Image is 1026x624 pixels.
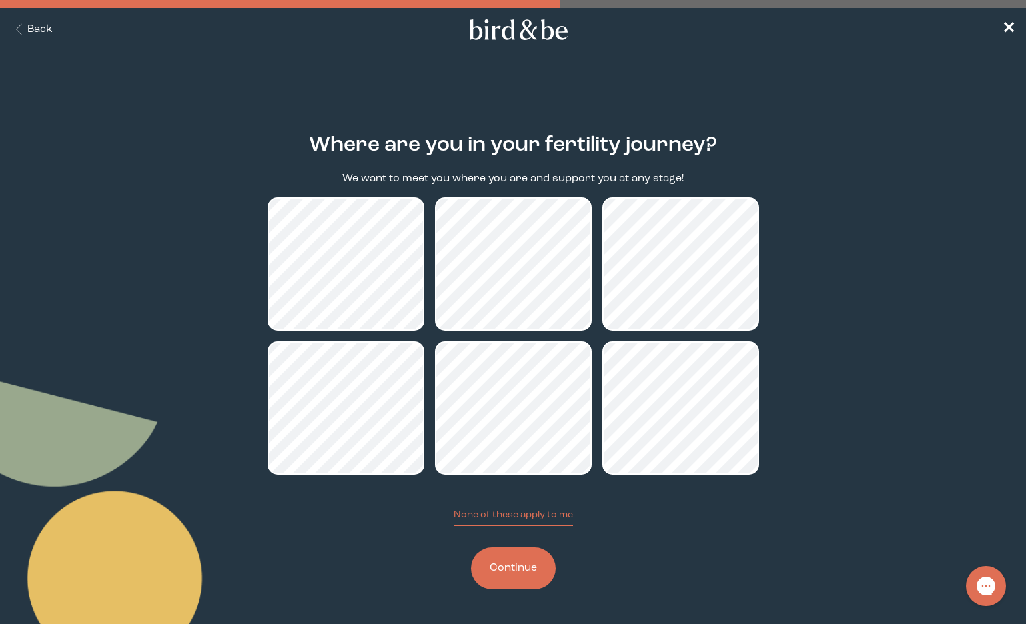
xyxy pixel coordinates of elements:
[1002,21,1015,37] span: ✕
[471,547,556,589] button: Continue
[309,130,717,161] h2: Where are you in your fertility journey?
[342,171,684,187] p: We want to meet you where you are and support you at any stage!
[1002,18,1015,41] a: ✕
[959,561,1013,611] iframe: Gorgias live chat messenger
[11,22,53,37] button: Back Button
[454,508,573,526] button: None of these apply to me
